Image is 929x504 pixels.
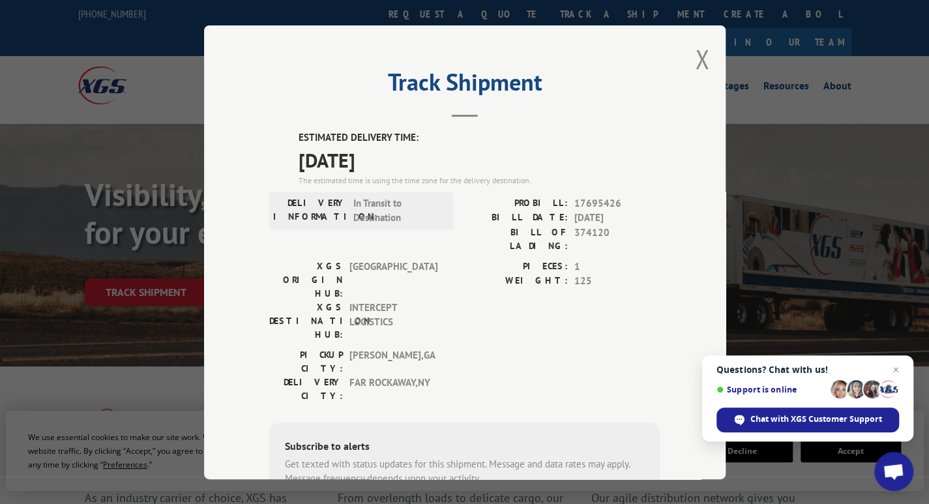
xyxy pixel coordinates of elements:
[574,225,660,252] span: 374120
[299,130,660,145] label: ESTIMATED DELIVERY TIME:
[269,348,343,375] label: PICKUP CITY:
[349,259,437,300] span: [GEOGRAPHIC_DATA]
[353,196,441,225] span: In Transit to Destination
[574,274,660,289] span: 125
[465,196,568,211] label: PROBILL:
[285,437,645,456] div: Subscribe to alerts
[349,375,437,402] span: FAR ROCKAWAY , NY
[273,196,347,225] label: DELIVERY INFORMATION:
[299,174,660,186] div: The estimated time is using the time zone for the delivery destination.
[269,375,343,402] label: DELIVERY CITY:
[574,259,660,274] span: 1
[716,385,826,394] span: Support is online
[269,73,660,98] h2: Track Shipment
[888,362,904,378] span: Close chat
[465,211,568,226] label: BILL DATE:
[574,196,660,211] span: 17695426
[465,259,568,274] label: PIECES:
[285,456,645,486] div: Get texted with status updates for this shipment. Message and data rates may apply. Message frequ...
[269,259,343,300] label: XGS ORIGIN HUB:
[574,211,660,226] span: [DATE]
[465,274,568,289] label: WEIGHT:
[465,225,568,252] label: BILL OF LADING:
[874,452,913,491] div: Open chat
[349,300,437,341] span: INTERCEPT LOGISTICS
[349,348,437,375] span: [PERSON_NAME] , GA
[750,413,882,425] span: Chat with XGS Customer Support
[299,145,660,174] span: [DATE]
[695,42,709,76] button: Close modal
[716,364,899,375] span: Questions? Chat with us!
[716,408,899,432] div: Chat with XGS Customer Support
[269,300,343,341] label: XGS DESTINATION HUB:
